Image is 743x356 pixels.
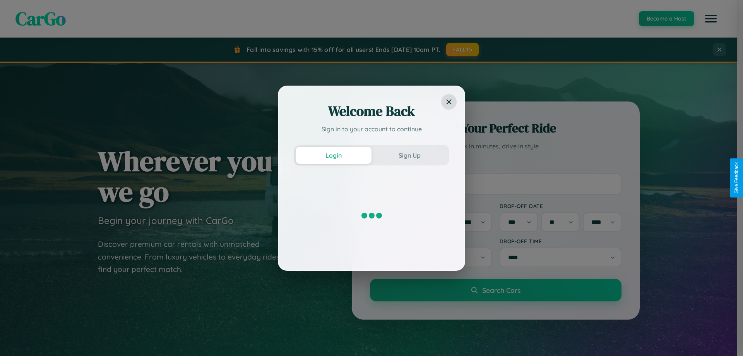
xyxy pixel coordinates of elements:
button: Login [296,147,371,164]
button: Sign Up [371,147,447,164]
div: Give Feedback [734,162,739,194]
h2: Welcome Back [294,102,449,120]
p: Sign in to your account to continue [294,124,449,134]
iframe: Intercom live chat [8,330,26,348]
